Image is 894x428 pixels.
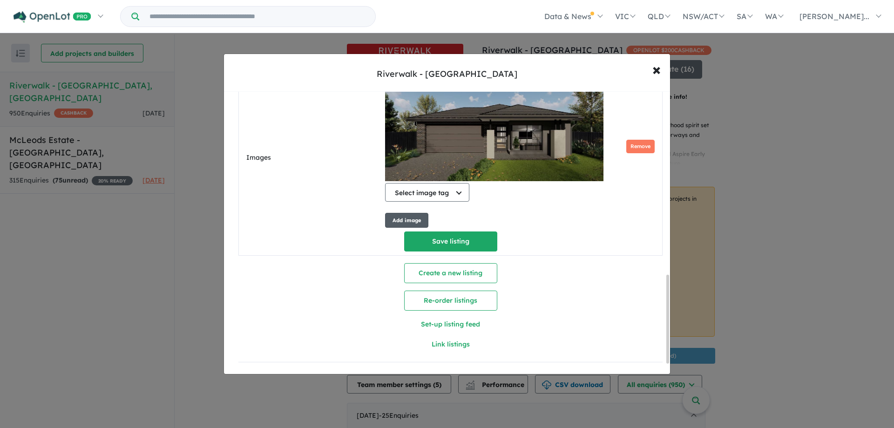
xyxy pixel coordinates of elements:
[799,12,869,21] span: [PERSON_NAME]...
[141,7,373,27] input: Try estate name, suburb, builder or developer
[652,59,661,79] span: ×
[246,152,381,163] label: Images
[345,314,557,334] button: Set-up listing feed
[385,88,603,181] img: Z
[404,263,497,283] button: Create a new listing
[385,213,428,228] button: Add image
[377,68,517,80] div: Riverwalk - [GEOGRAPHIC_DATA]
[345,334,557,354] button: Link listings
[14,11,91,23] img: Openlot PRO Logo White
[404,291,497,311] button: Re-order listings
[404,231,497,251] button: Save listing
[385,183,469,202] button: Select image tag
[626,140,655,153] button: Remove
